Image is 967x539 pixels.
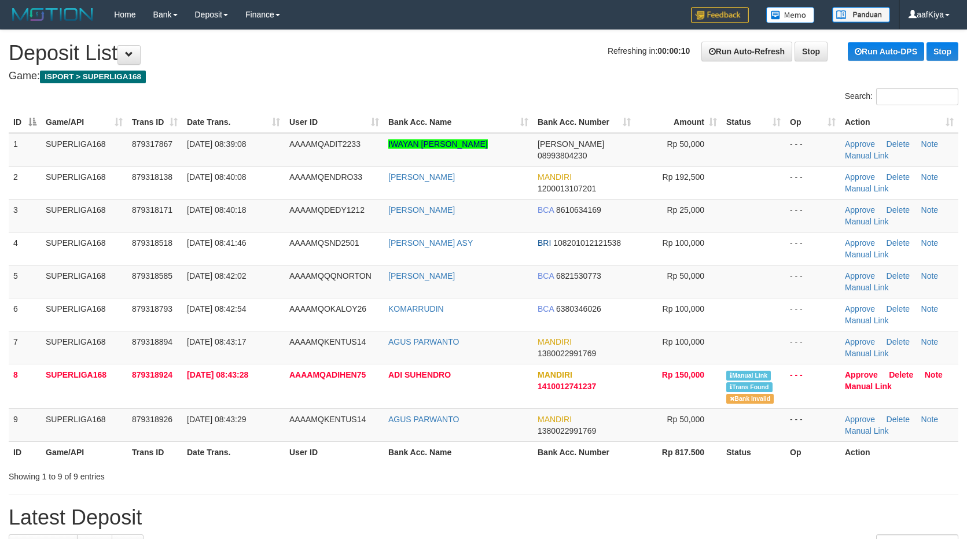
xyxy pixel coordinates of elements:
[845,382,892,391] a: Manual Link
[9,133,41,167] td: 1
[663,337,704,346] span: Rp 100,000
[388,205,455,215] a: [PERSON_NAME]
[9,199,41,232] td: 3
[9,166,41,199] td: 2
[41,265,127,298] td: SUPERLIGA168
[701,42,792,61] a: Run Auto-Refresh
[9,71,958,82] h4: Game:
[921,172,939,182] a: Note
[187,370,248,379] span: [DATE] 08:43:28
[41,408,127,441] td: SUPERLIGA168
[887,139,910,149] a: Delete
[538,205,554,215] span: BCA
[538,139,604,149] span: [PERSON_NAME]
[289,304,366,313] span: AAAAMQOKALOY26
[388,139,488,149] a: IWAYAN [PERSON_NAME]
[785,331,840,364] td: - - -
[889,370,913,379] a: Delete
[785,166,840,199] td: - - -
[766,7,815,23] img: Button%20Memo.svg
[845,139,875,149] a: Approve
[41,112,127,133] th: Game/API: activate to sort column ascending
[538,151,587,160] span: Copy 08993804230 to clipboard
[845,271,875,280] a: Approve
[9,506,958,529] h1: Latest Deposit
[187,337,246,346] span: [DATE] 08:43:17
[41,133,127,167] td: SUPERLIGA168
[785,408,840,441] td: - - -
[845,304,875,313] a: Approve
[9,6,97,23] img: MOTION_logo.png
[533,441,635,463] th: Bank Acc. Number
[187,172,246,182] span: [DATE] 08:40:08
[845,349,889,358] a: Manual Link
[384,441,533,463] th: Bank Acc. Name
[9,298,41,331] td: 6
[289,172,362,182] span: AAAAMQENDRO33
[556,271,601,280] span: Copy 6821530773 to clipboard
[845,151,889,160] a: Manual Link
[187,205,246,215] span: [DATE] 08:40:18
[921,271,939,280] a: Note
[785,232,840,265] td: - - -
[538,349,596,358] span: Copy 1380022991769 to clipboard
[887,337,910,346] a: Delete
[187,238,246,248] span: [DATE] 08:41:46
[9,232,41,265] td: 4
[132,304,172,313] span: 879318793
[921,415,939,424] a: Note
[663,304,704,313] span: Rp 100,000
[9,466,394,482] div: Showing 1 to 9 of 9 entries
[9,408,41,441] td: 9
[533,112,635,133] th: Bank Acc. Number: activate to sort column ascending
[132,415,172,424] span: 879318926
[667,139,704,149] span: Rp 50,000
[662,370,704,379] span: Rp 150,000
[9,265,41,298] td: 5
[845,415,875,424] a: Approve
[887,172,910,182] a: Delete
[182,112,285,133] th: Date Trans.: activate to sort column ascending
[840,112,958,133] th: Action: activate to sort column ascending
[538,337,572,346] span: MANDIRI
[538,415,572,424] span: MANDIRI
[556,304,601,313] span: Copy 6380346026 to clipboard
[845,283,889,292] a: Manual Link
[876,88,958,105] input: Search:
[538,172,572,182] span: MANDIRI
[289,205,365,215] span: AAAAMQDEDY1212
[635,112,722,133] th: Amount: activate to sort column ascending
[691,7,749,23] img: Feedback.jpg
[845,337,875,346] a: Approve
[848,42,924,61] a: Run Auto-DPS
[41,232,127,265] td: SUPERLIGA168
[289,337,366,346] span: AAAAMQKENTUS14
[289,370,366,379] span: AAAAMQADIHEN75
[921,304,939,313] a: Note
[635,441,722,463] th: Rp 817.500
[667,415,704,424] span: Rp 50,000
[887,304,910,313] a: Delete
[663,238,704,248] span: Rp 100,000
[41,166,127,199] td: SUPERLIGA168
[388,337,459,346] a: AGUS PARWANTO
[132,172,172,182] span: 879318138
[388,271,455,280] a: [PERSON_NAME]
[388,304,444,313] a: KOMARRUDIN
[785,199,840,232] td: - - -
[41,441,127,463] th: Game/API
[187,304,246,313] span: [DATE] 08:42:54
[388,172,455,182] a: [PERSON_NAME]
[785,133,840,167] td: - - -
[289,415,366,424] span: AAAAMQKENTUS14
[41,331,127,364] td: SUPERLIGA168
[785,112,840,133] th: Op: activate to sort column ascending
[785,441,840,463] th: Op
[785,298,840,331] td: - - -
[40,71,146,83] span: ISPORT > SUPERLIGA168
[921,337,939,346] a: Note
[722,441,785,463] th: Status
[187,415,246,424] span: [DATE] 08:43:29
[921,139,939,149] a: Note
[663,172,704,182] span: Rp 192,500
